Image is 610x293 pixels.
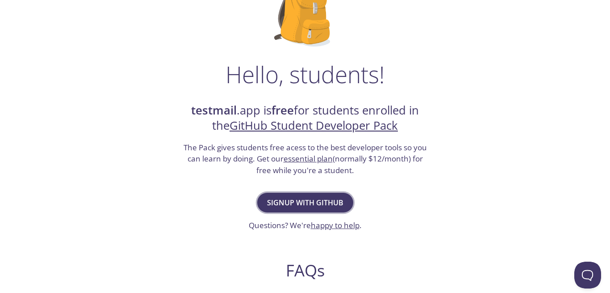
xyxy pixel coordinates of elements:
a: GitHub Student Developer Pack [230,118,398,133]
span: Signup with GitHub [267,196,343,209]
strong: free [272,102,294,118]
h1: Hello, students! [226,61,384,88]
h3: Questions? We're . [249,220,362,231]
iframe: Help Scout Beacon - Open [574,262,601,289]
button: Signup with GitHub [257,193,353,212]
strong: testmail [191,102,237,118]
a: essential plan [284,153,333,164]
h2: .app is for students enrolled in the [182,103,428,134]
a: happy to help [311,220,359,230]
h3: The Pack gives students free acess to the best developer tools so you can learn by doing. Get our... [182,142,428,176]
h2: FAQs [134,260,476,280]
